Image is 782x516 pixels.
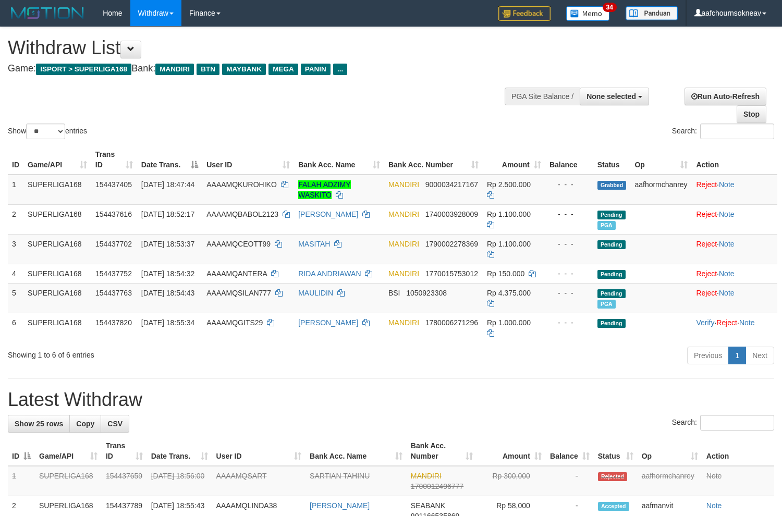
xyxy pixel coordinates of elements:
label: Show entries [8,124,87,139]
span: Marked by aafsoumeymey [597,221,616,230]
span: Copy 9000034217167 to clipboard [425,180,478,189]
th: ID: activate to sort column descending [8,436,35,466]
img: MOTION_logo.png [8,5,87,21]
div: - - - [549,317,589,328]
a: Run Auto-Refresh [685,88,766,105]
span: 154437763 [95,289,132,297]
span: [DATE] 18:53:37 [141,240,194,248]
td: 2 [8,204,23,234]
a: Note [719,180,735,189]
span: Copy 1780006271296 to clipboard [425,318,478,327]
span: ISPORT > SUPERLIGA168 [36,64,131,75]
a: Reject [696,269,717,278]
a: Note [719,289,735,297]
span: 154437752 [95,269,132,278]
a: Previous [687,347,729,364]
span: 34 [603,3,617,12]
td: · [692,234,777,264]
a: Note [719,240,735,248]
h4: Game: Bank: [8,64,511,74]
a: Verify [696,318,714,327]
th: Bank Acc. Name: activate to sort column ascending [306,436,407,466]
span: MANDIRI [411,472,442,480]
h1: Withdraw List [8,38,511,58]
div: PGA Site Balance / [505,88,580,105]
span: MANDIRI [388,269,419,278]
td: 6 [8,313,23,342]
a: 1 [728,347,746,364]
a: Reject [716,318,737,327]
th: Balance: activate to sort column ascending [546,436,594,466]
th: Game/API: activate to sort column ascending [23,145,91,175]
th: Amount: activate to sort column ascending [483,145,545,175]
input: Search: [700,124,774,139]
td: SUPERLIGA168 [35,466,102,496]
span: AAAAMQGITS29 [206,318,263,327]
a: Note [719,210,735,218]
span: AAAAMQKUROHIKO [206,180,277,189]
div: Showing 1 to 6 of 6 entries [8,346,318,360]
th: Status: activate to sort column ascending [594,436,638,466]
span: MANDIRI [388,240,419,248]
th: Op: activate to sort column ascending [638,436,702,466]
span: Rp 1.100.000 [487,210,531,218]
span: MANDIRI [155,64,194,75]
span: Copy 1790002278369 to clipboard [425,240,478,248]
a: Reject [696,289,717,297]
span: Marked by aafsoumeymey [597,300,616,309]
td: · · [692,313,777,342]
td: SUPERLIGA168 [23,204,91,234]
td: 1 [8,466,35,496]
div: - - - [549,179,589,190]
span: Copy [76,420,94,428]
td: AAAAMQSART [212,466,306,496]
span: PANIN [301,64,331,75]
th: Bank Acc. Name: activate to sort column ascending [294,145,384,175]
span: Pending [597,289,626,298]
th: Date Trans.: activate to sort column ascending [147,436,212,466]
span: MANDIRI [388,318,419,327]
td: 1 [8,175,23,205]
span: BTN [197,64,219,75]
span: Copy 1050923308 to clipboard [406,289,447,297]
a: Reject [696,210,717,218]
th: User ID: activate to sort column ascending [212,436,306,466]
td: SUPERLIGA168 [23,175,91,205]
td: 3 [8,234,23,264]
span: [DATE] 18:55:34 [141,318,194,327]
span: Pending [597,270,626,279]
img: panduan.png [626,6,678,20]
th: Bank Acc. Number: activate to sort column ascending [407,436,477,466]
span: [DATE] 18:54:32 [141,269,194,278]
img: Feedback.jpg [498,6,551,21]
td: - [546,466,594,496]
span: 154437820 [95,318,132,327]
span: MEGA [268,64,298,75]
span: 154437702 [95,240,132,248]
a: CSV [101,415,129,433]
span: Grabbed [597,181,627,190]
td: SUPERLIGA168 [23,264,91,283]
span: Copy 1700012496777 to clipboard [411,482,463,490]
span: AAAAMQSILAN777 [206,289,271,297]
img: Button%20Memo.svg [566,6,610,21]
a: FALAH ADZIMY WASKITO [298,180,350,199]
div: - - - [549,239,589,249]
a: SARTIAN TAHINU [310,472,370,480]
a: Note [706,472,722,480]
td: 4 [8,264,23,283]
span: [DATE] 18:52:17 [141,210,194,218]
input: Search: [700,415,774,431]
span: AAAAMQANTERA [206,269,267,278]
span: Rp 2.500.000 [487,180,531,189]
th: Action [692,145,777,175]
td: · [692,204,777,234]
th: Bank Acc. Number: activate to sort column ascending [384,145,483,175]
span: None selected [586,92,636,101]
td: 5 [8,283,23,313]
a: RIDA ANDRIAWAN [298,269,361,278]
a: [PERSON_NAME] [298,210,358,218]
td: · [692,283,777,313]
td: Rp 300,000 [477,466,546,496]
span: Rp 1.000.000 [487,318,531,327]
